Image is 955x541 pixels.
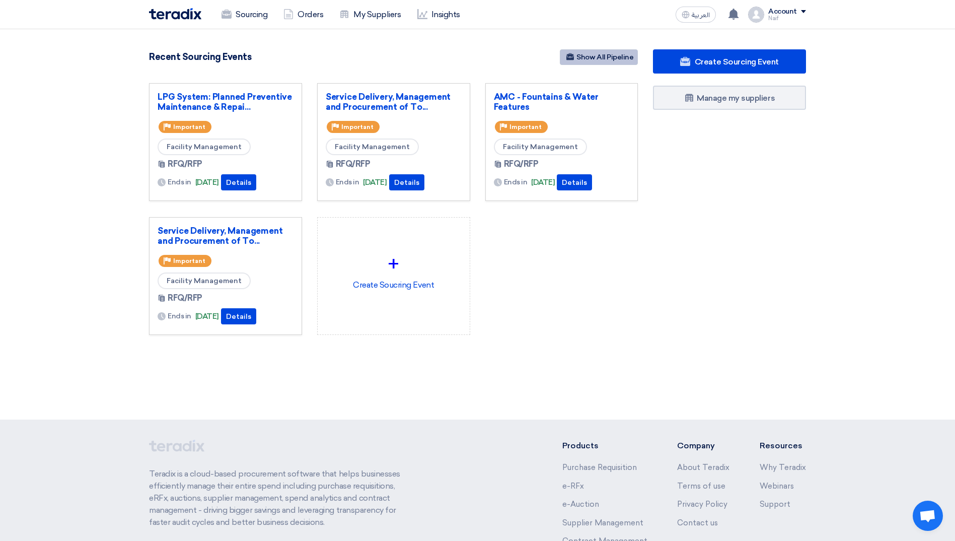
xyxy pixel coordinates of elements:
[158,273,251,289] span: Facility Management
[531,177,555,188] span: [DATE]
[760,463,806,472] a: Why Teradix
[168,311,191,321] span: Ends in
[168,177,191,187] span: Ends in
[760,440,806,452] li: Resources
[494,92,630,112] a: AMC - Fountains & Water Features
[760,500,790,509] a: Support
[677,463,729,472] a: About Teradix
[326,92,462,112] a: Service Delivery, Management and Procurement of To...
[677,440,729,452] li: Company
[158,226,293,246] a: Service Delivery, Management and Procurement of To...
[695,57,779,66] span: Create Sourcing Event
[173,123,205,130] span: Important
[760,482,794,491] a: Webinars
[149,468,412,528] p: Teradix is a cloud-based procurement software that helps businesses efficiently manage their enti...
[341,123,374,130] span: Important
[653,86,806,110] a: Manage my suppliers
[676,7,716,23] button: العربية
[326,249,462,279] div: +
[560,49,638,65] a: Show All Pipeline
[363,177,387,188] span: [DATE]
[213,4,275,26] a: Sourcing
[331,4,409,26] a: My Suppliers
[562,463,637,472] a: Purchase Requisition
[168,292,202,304] span: RFQ/RFP
[221,174,256,190] button: Details
[562,518,643,527] a: Supplier Management
[149,8,201,20] img: Teradix logo
[509,123,542,130] span: Important
[389,174,424,190] button: Details
[557,174,592,190] button: Details
[677,518,718,527] a: Contact us
[494,139,587,155] span: Facility Management
[326,139,419,155] span: Facility Management
[913,501,943,531] div: Open chat
[173,257,205,264] span: Important
[168,158,202,170] span: RFQ/RFP
[195,311,219,322] span: [DATE]
[677,482,725,491] a: Terms of use
[221,308,256,324] button: Details
[562,500,599,509] a: e-Auction
[677,500,727,509] a: Privacy Policy
[336,177,359,187] span: Ends in
[326,226,462,314] div: Create Soucring Event
[409,4,468,26] a: Insights
[149,51,251,62] h4: Recent Sourcing Events
[562,482,584,491] a: e-RFx
[195,177,219,188] span: [DATE]
[504,158,539,170] span: RFQ/RFP
[336,158,371,170] span: RFQ/RFP
[748,7,764,23] img: profile_test.png
[275,4,331,26] a: Orders
[504,177,528,187] span: Ends in
[562,440,647,452] li: Products
[768,8,797,16] div: Account
[158,92,293,112] a: LPG System: Planned Preventive Maintenance & Repai...
[692,12,710,19] span: العربية
[158,139,251,155] span: Facility Management
[768,16,806,21] div: Naif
